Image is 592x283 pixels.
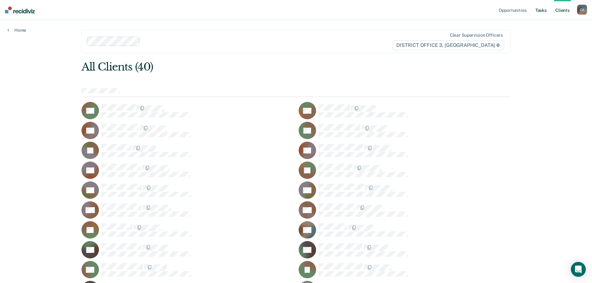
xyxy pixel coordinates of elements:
a: Home [7,27,26,33]
img: Recidiviz [5,7,35,13]
div: Clear supervision officers [450,33,503,38]
span: DISTRICT OFFICE 3, [GEOGRAPHIC_DATA] [392,40,504,50]
div: All Clients (40) [82,61,425,73]
button: CA [577,5,587,15]
div: Open Intercom Messenger [571,262,586,277]
div: C A [577,5,587,15]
